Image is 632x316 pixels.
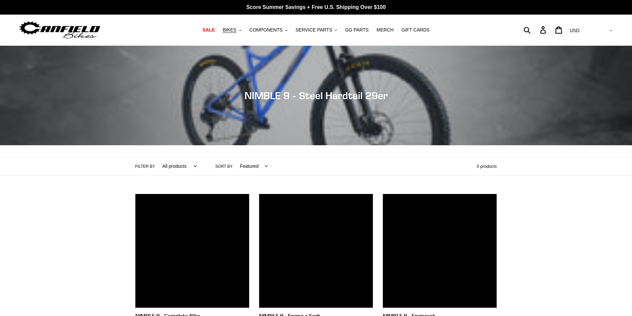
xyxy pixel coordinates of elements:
span: GG PARTS [345,27,369,33]
a: GIFT CARDS [398,26,433,34]
label: Sort by [215,163,233,169]
button: SERVICE PARTS [292,26,340,34]
input: Search [527,23,544,37]
span: SALE [202,27,215,33]
button: BIKES [219,26,245,34]
span: MERCH [377,27,393,33]
button: COMPONENTS [246,26,291,34]
span: BIKES [223,27,236,33]
span: GIFT CARDS [401,27,430,33]
span: 5 products [477,164,497,169]
a: SALE [199,26,218,34]
img: Canfield Bikes [18,20,101,40]
a: GG PARTS [342,26,372,34]
span: NIMBLE 9 - Steel Hardtail 29er [245,90,388,101]
span: COMPONENTS [249,27,283,33]
label: Filter by [135,163,155,169]
span: SERVICE PARTS [296,27,332,33]
a: MERCH [373,26,397,34]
